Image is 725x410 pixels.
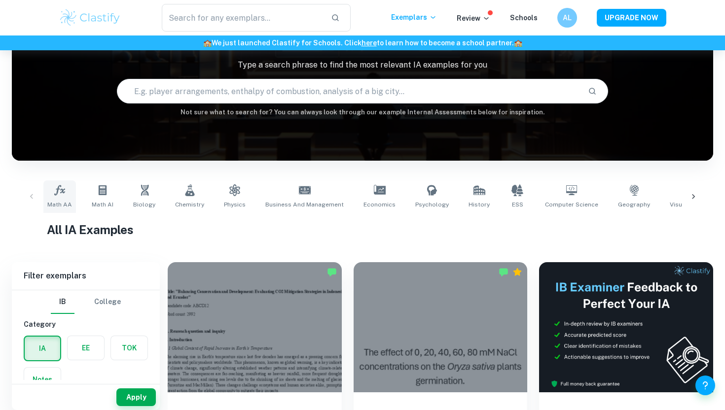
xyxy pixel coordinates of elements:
[597,9,666,27] button: UPGRADE NOW
[162,4,323,32] input: Search for any exemplars...
[512,267,522,277] div: Premium
[510,14,538,22] a: Schools
[12,262,160,290] h6: Filter exemplars
[265,200,344,209] span: Business and Management
[363,200,396,209] span: Economics
[695,376,715,395] button: Help and Feedback
[362,39,377,47] a: here
[12,107,713,117] h6: Not sure what to search for? You can always look through our example Internal Assessments below f...
[584,83,601,100] button: Search
[545,200,598,209] span: Computer Science
[94,290,121,314] button: College
[47,221,678,239] h1: All IA Examples
[512,200,523,209] span: ESS
[618,200,650,209] span: Geography
[562,12,573,23] h6: AL
[469,200,490,209] span: History
[415,200,449,209] span: Psychology
[25,337,60,360] button: IA
[92,200,113,209] span: Math AI
[457,13,490,24] p: Review
[59,8,121,28] img: Clastify logo
[12,59,713,71] p: Type a search phrase to find the most relevant IA examples for you
[51,290,74,314] button: IB
[24,319,148,330] h6: Category
[111,336,147,360] button: TOK
[391,12,437,23] p: Exemplars
[499,267,508,277] img: Marked
[514,39,522,47] span: 🏫
[539,262,713,392] img: Thumbnail
[557,8,577,28] button: AL
[47,200,72,209] span: Math AA
[133,200,155,209] span: Biology
[2,37,723,48] h6: We just launched Clastify for Schools. Click to learn how to become a school partner.
[117,77,580,105] input: E.g. player arrangements, enthalpy of combustion, analysis of a big city...
[224,200,246,209] span: Physics
[51,290,121,314] div: Filter type choice
[327,267,337,277] img: Marked
[24,368,61,391] button: Notes
[175,200,204,209] span: Chemistry
[116,388,156,406] button: Apply
[203,39,212,47] span: 🏫
[68,336,104,360] button: EE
